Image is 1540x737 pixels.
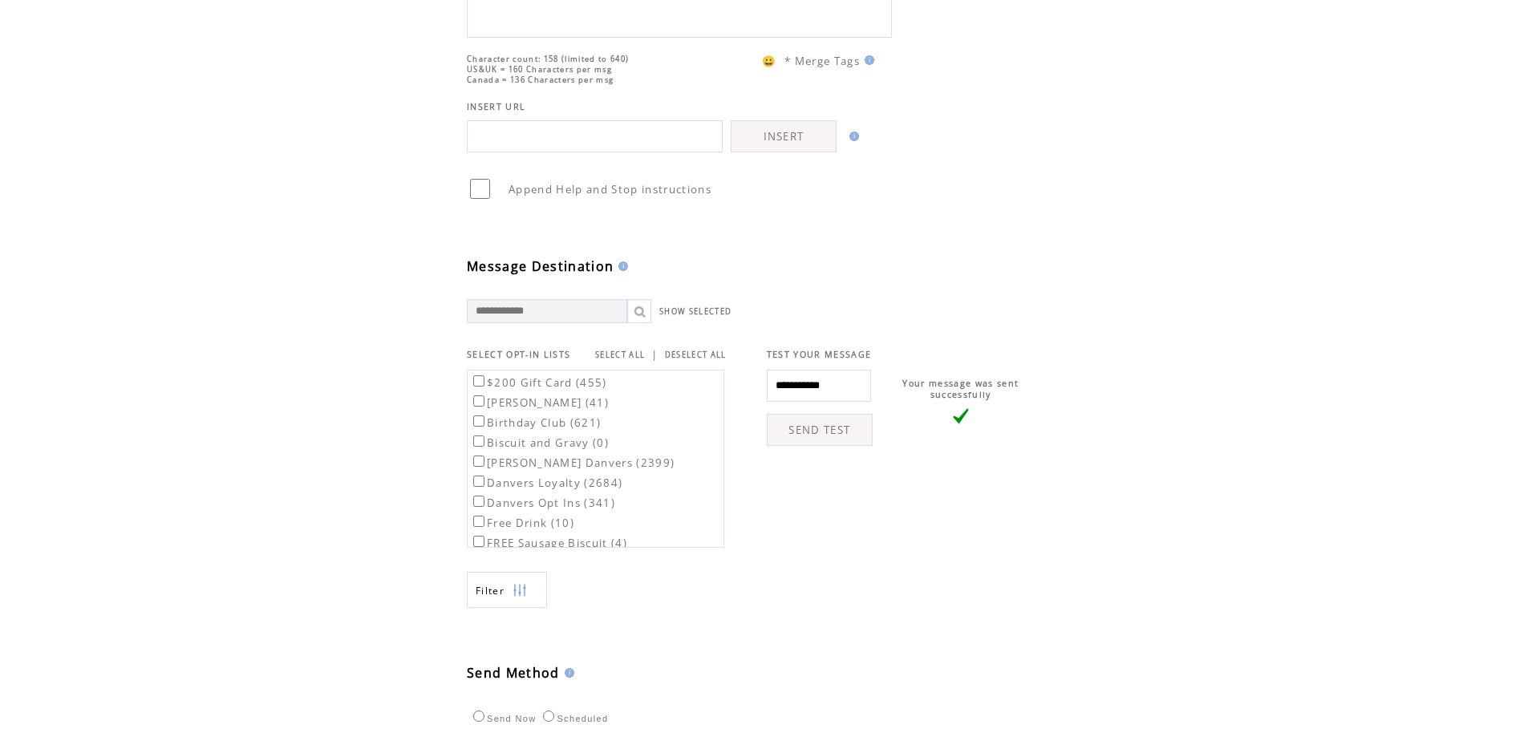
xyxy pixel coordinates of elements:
[467,54,629,64] span: Character count: 158 (limited to 640)
[473,375,484,387] input: $200 Gift Card (455)
[467,349,570,360] span: SELECT OPT-IN LISTS
[473,516,484,527] input: Free Drink (10)
[467,101,525,112] span: INSERT URL
[473,435,484,447] input: Biscuit and Gravy (0)
[665,350,727,360] a: DESELECT ALL
[470,476,622,490] label: Danvers Loyalty (2684)
[595,350,645,360] a: SELECT ALL
[614,261,628,271] img: help.gif
[473,476,484,487] input: Danvers Loyalty (2684)
[845,132,859,141] img: help.gif
[470,456,675,470] label: [PERSON_NAME] Danvers (2399)
[539,714,608,723] label: Scheduled
[467,257,614,275] span: Message Destination
[543,711,554,722] input: Scheduled
[731,120,837,152] a: INSERT
[784,54,860,68] span: * Merge Tags
[470,395,609,410] label: [PERSON_NAME] (41)
[469,714,536,723] label: Send Now
[470,536,627,550] label: FREE Sausage Biscuit (4)
[473,456,484,467] input: [PERSON_NAME] Danvers (2399)
[476,584,505,597] span: Show filters
[513,573,527,609] img: filters.png
[659,306,731,317] a: SHOW SELECTED
[473,395,484,407] input: [PERSON_NAME] (41)
[470,435,609,450] label: Biscuit and Gravy (0)
[953,408,969,424] img: vLarge.png
[467,75,614,85] span: Canada = 136 Characters per msg
[509,182,711,196] span: Append Help and Stop instructions
[767,414,873,446] a: SEND TEST
[473,711,484,722] input: Send Now
[473,415,484,427] input: Birthday Club (621)
[467,64,612,75] span: US&UK = 160 Characters per msg
[473,496,484,507] input: Danvers Opt Ins (341)
[470,516,574,530] label: Free Drink (10)
[467,572,547,608] a: Filter
[860,55,874,65] img: help.gif
[470,496,615,510] label: Danvers Opt Ins (341)
[473,536,484,547] input: FREE Sausage Biscuit (4)
[902,378,1019,400] span: Your message was sent successfully
[767,349,872,360] span: TEST YOUR MESSAGE
[762,54,776,68] span: 😀
[470,375,607,390] label: $200 Gift Card (455)
[467,664,560,682] span: Send Method
[560,668,574,678] img: help.gif
[651,347,658,362] span: |
[470,415,601,430] label: Birthday Club (621)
